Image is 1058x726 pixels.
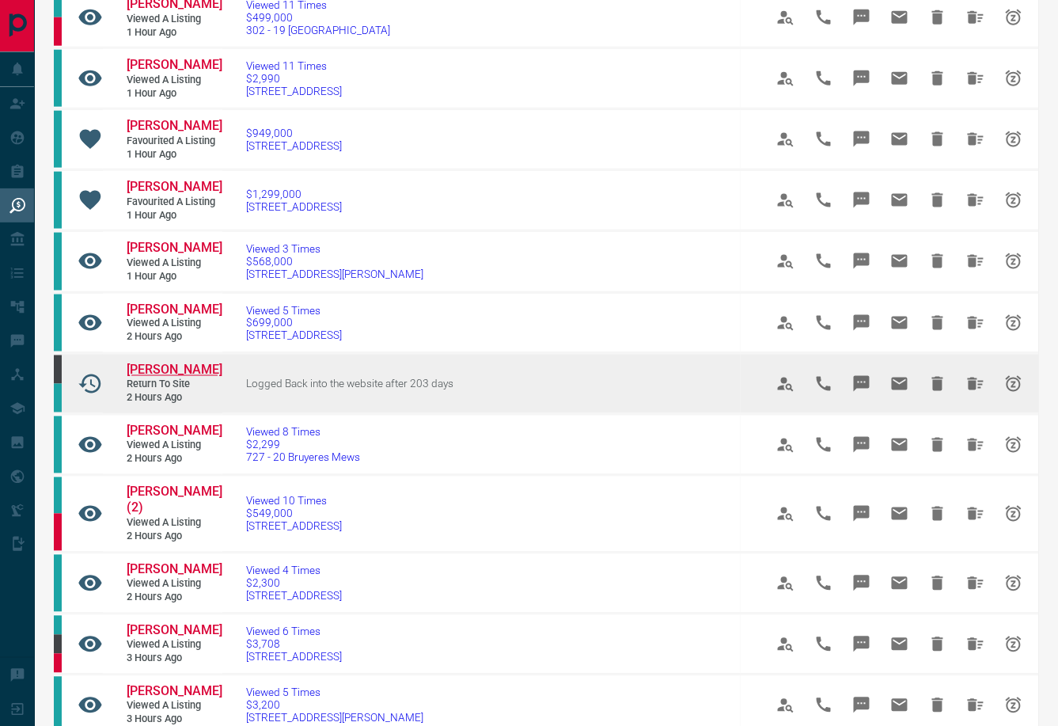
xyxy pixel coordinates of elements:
span: Viewed a Listing [127,700,222,713]
span: Call [805,625,843,663]
span: Return to Site [127,378,222,392]
span: [PERSON_NAME] (2) [127,485,222,516]
div: condos.ca [54,233,62,290]
a: [PERSON_NAME] [127,57,222,74]
a: [PERSON_NAME] [127,684,222,701]
a: [PERSON_NAME] [127,302,222,318]
span: Call [805,242,843,280]
span: [PERSON_NAME] [127,684,222,699]
span: Call [805,495,843,533]
span: Viewed 6 Times [246,625,342,638]
span: View Profile [767,426,805,464]
span: [STREET_ADDRESS] [246,329,342,342]
span: [STREET_ADDRESS] [246,200,342,213]
span: [STREET_ADDRESS] [246,651,342,663]
span: Viewed a Listing [127,13,222,26]
span: Hide [919,181,957,219]
span: Hide [919,426,957,464]
a: Viewed 3 Times$568,000[STREET_ADDRESS][PERSON_NAME] [246,242,423,280]
a: [PERSON_NAME] [127,562,222,579]
a: [PERSON_NAME] [127,179,222,196]
div: property.ca [54,514,62,550]
span: Snooze [995,59,1033,97]
span: 302 - 19 [GEOGRAPHIC_DATA] [246,24,390,36]
span: 2 hours ago [127,591,222,605]
div: property.ca [54,17,62,46]
span: [PERSON_NAME] [127,424,222,439]
span: Viewed 3 Times [246,242,423,255]
span: Hide All from Lauren Kichler [957,181,995,219]
span: 3 hours ago [127,652,222,666]
span: $2,300 [246,577,342,590]
a: Viewed 4 Times$2,300[STREET_ADDRESS] [246,564,342,602]
div: condos.ca [54,172,62,229]
span: Hide [919,365,957,403]
span: Hide All from Derek Luk [957,426,995,464]
span: Hide [919,625,957,663]
span: View Profile [767,564,805,602]
a: Viewed 6 Times$3,708[STREET_ADDRESS] [246,625,342,663]
span: Hide All from Jay Irving [957,365,995,403]
span: Viewed a Listing [127,257,222,270]
span: Hide All from Balraj Sekhon [957,304,995,342]
span: Hide All from Raghav Gupta (2) [957,495,995,533]
span: Viewed 5 Times [246,686,423,699]
span: Snooze [995,495,1033,533]
div: condos.ca [54,111,62,168]
span: Snooze [995,181,1033,219]
span: Message [843,242,881,280]
a: [PERSON_NAME] (2) [127,485,222,518]
span: Call [805,59,843,97]
div: condos.ca [54,416,62,473]
a: Viewed 5 Times$3,200[STREET_ADDRESS][PERSON_NAME] [246,686,423,724]
span: 1 hour ago [127,26,222,40]
span: Viewed a Listing [127,517,222,530]
span: $699,000 [246,317,342,329]
span: [PERSON_NAME] [127,240,222,255]
a: Viewed 8 Times$2,299727 - 20 Bruyeres Mews [246,426,360,464]
span: Message [843,426,881,464]
span: View Profile [767,242,805,280]
span: Viewed a Listing [127,578,222,591]
span: $1,299,000 [246,188,342,200]
span: Viewed a Listing [127,317,222,331]
div: condos.ca [54,384,62,412]
a: $949,000[STREET_ADDRESS] [246,127,342,152]
a: [PERSON_NAME] [127,623,222,640]
span: [PERSON_NAME] [127,118,222,133]
span: [STREET_ADDRESS] [246,85,342,97]
span: Viewed 11 Times [246,59,342,72]
span: View Profile [767,181,805,219]
span: Snooze [995,625,1033,663]
span: Email [881,495,919,533]
span: 2 hours ago [127,392,222,405]
span: [PERSON_NAME] [127,363,222,378]
span: 1 hour ago [127,209,222,222]
span: Viewed a Listing [127,439,222,453]
span: 727 - 20 Bruyeres Mews [246,451,360,464]
a: Viewed 10 Times$549,000[STREET_ADDRESS] [246,495,342,533]
a: $1,299,000[STREET_ADDRESS] [246,188,342,213]
span: $949,000 [246,127,342,139]
span: Message [843,495,881,533]
span: Logged Back into the website after 203 days [246,378,453,390]
a: Viewed 11 Times$2,990[STREET_ADDRESS] [246,59,342,97]
span: Snooze [995,426,1033,464]
span: Email [881,120,919,158]
span: $2,990 [246,72,342,85]
span: Message [843,59,881,97]
span: $3,708 [246,638,342,651]
span: Call [805,365,843,403]
span: Email [881,304,919,342]
span: 2 hours ago [127,331,222,344]
div: property.ca [54,654,62,673]
span: Message [843,181,881,219]
span: Viewed a Listing [127,74,222,87]
span: Viewed 5 Times [246,304,342,317]
span: Snooze [995,304,1033,342]
span: Email [881,426,919,464]
div: condos.ca [54,555,62,612]
span: Call [805,181,843,219]
span: 1 hour ago [127,87,222,101]
span: Email [881,686,919,724]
